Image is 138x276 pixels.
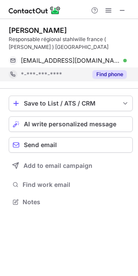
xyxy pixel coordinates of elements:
[9,158,133,173] button: Add to email campaign
[9,96,133,111] button: save-profile-one-click
[92,70,127,79] button: Reveal Button
[23,162,92,169] span: Add to email campaign
[9,196,133,208] button: Notes
[9,26,67,35] div: [PERSON_NAME]
[21,57,120,64] span: [EMAIL_ADDRESS][DOMAIN_NAME]
[24,100,118,107] div: Save to List / ATS / CRM
[24,121,116,128] span: AI write personalized message
[9,137,133,153] button: Send email
[9,116,133,132] button: AI write personalized message
[23,181,129,189] span: Find work email
[24,141,57,148] span: Send email
[23,198,129,206] span: Notes
[9,5,61,16] img: ContactOut v5.3.10
[9,179,133,191] button: Find work email
[9,35,133,51] div: Responsable régional stahlwille france ( [PERSON_NAME] ) [GEOGRAPHIC_DATA]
